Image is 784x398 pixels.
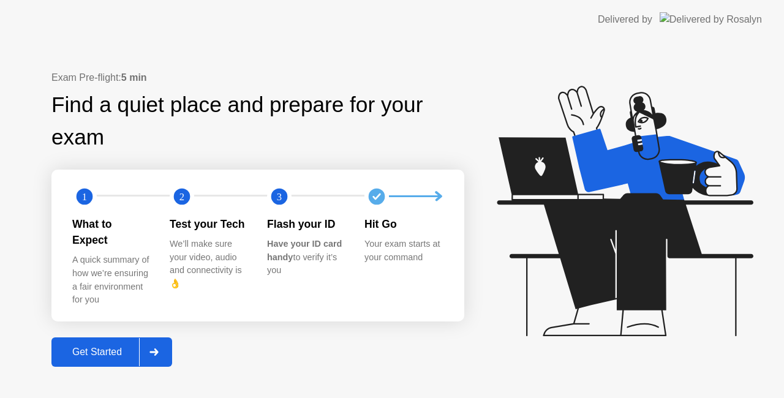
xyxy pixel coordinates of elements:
div: Exam Pre-flight: [51,70,464,85]
div: Find a quiet place and prepare for your exam [51,89,464,154]
text: 2 [179,190,184,202]
div: Test your Tech [170,216,247,232]
b: 5 min [121,72,147,83]
div: Flash your ID [267,216,345,232]
div: Your exam starts at your command [364,238,442,264]
b: Have your ID card handy [267,239,342,262]
div: Get Started [55,347,139,358]
div: Delivered by [598,12,652,27]
button: Get Started [51,337,172,367]
div: Hit Go [364,216,442,232]
div: We’ll make sure your video, audio and connectivity is 👌 [170,238,247,290]
div: A quick summary of how we’re ensuring a fair environment for you [72,253,150,306]
img: Delivered by Rosalyn [660,12,762,26]
text: 3 [277,190,282,202]
div: What to Expect [72,216,150,249]
div: to verify it’s you [267,238,345,277]
text: 1 [82,190,87,202]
